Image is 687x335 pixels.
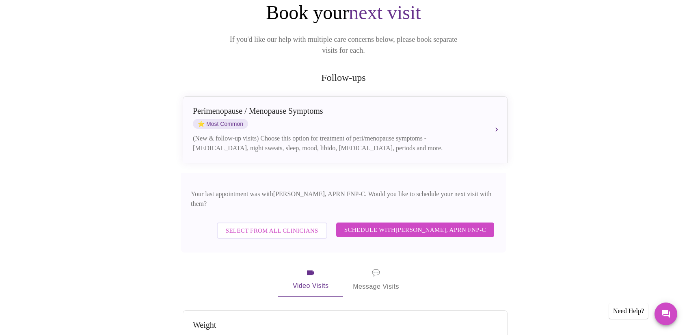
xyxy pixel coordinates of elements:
[655,303,677,325] button: Messages
[344,225,486,235] span: Schedule with [PERSON_NAME], APRN FNP-C
[198,121,205,127] span: star
[193,320,481,330] div: Weight
[193,134,481,153] div: (New & follow-up visits) Choose this option for treatment of peri/menopause symptoms - [MEDICAL_D...
[609,303,648,319] div: Need Help?
[183,96,508,163] button: Perimenopause / Menopause SymptomsstarMost Common(New & follow-up visits) Choose this option for ...
[372,267,380,279] span: message
[288,268,333,292] span: Video Visits
[193,119,248,129] span: Most Common
[217,223,327,239] button: Select from All Clinicians
[193,106,481,116] div: Perimenopause / Menopause Symptoms
[353,267,399,292] span: Message Visits
[336,223,494,237] button: Schedule with[PERSON_NAME], APRN FNP-C
[181,1,506,24] h1: Book your
[226,225,318,236] span: Select from All Clinicians
[349,2,421,23] span: next visit
[218,34,469,56] p: If you'd like our help with multiple care concerns below, please book separate visits for each.
[191,189,496,209] p: Your last appointment was with [PERSON_NAME], APRN FNP-C . Would you like to schedule your next v...
[181,72,506,83] h2: Follow-ups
